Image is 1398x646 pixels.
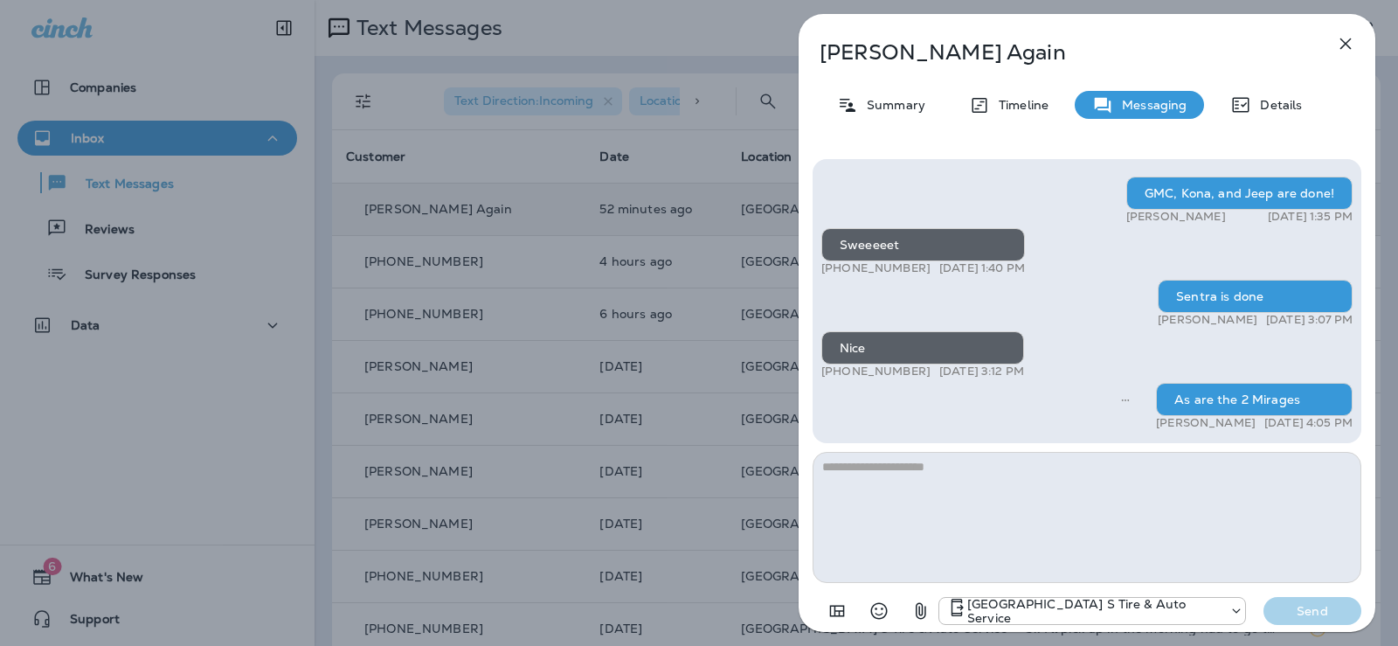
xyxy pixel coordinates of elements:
[821,261,931,275] p: [PHONE_NUMBER]
[939,365,1024,379] p: [DATE] 3:12 PM
[1268,210,1353,224] p: [DATE] 1:35 PM
[967,597,1221,625] p: [GEOGRAPHIC_DATA] S Tire & Auto Service
[858,98,925,112] p: Summary
[820,40,1297,65] p: [PERSON_NAME] Again
[821,331,1024,365] div: Nice
[1251,98,1302,112] p: Details
[1158,313,1257,327] p: [PERSON_NAME]
[821,228,1025,261] div: Sweeeeet
[1156,416,1256,430] p: [PERSON_NAME]
[1113,98,1187,112] p: Messaging
[1126,177,1353,210] div: GMC, Kona, and Jeep are done!
[939,261,1025,275] p: [DATE] 1:40 PM
[990,98,1048,112] p: Timeline
[1264,416,1353,430] p: [DATE] 4:05 PM
[1121,391,1130,406] span: Sent
[821,365,931,379] p: [PHONE_NUMBER]
[1266,313,1353,327] p: [DATE] 3:07 PM
[1126,210,1226,224] p: [PERSON_NAME]
[939,597,1245,625] div: +1 (301) 975-0024
[820,594,855,629] button: Add in a premade template
[862,594,896,629] button: Select an emoji
[1158,280,1353,313] div: Sentra is done
[1156,383,1353,416] div: As are the 2 Mirages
